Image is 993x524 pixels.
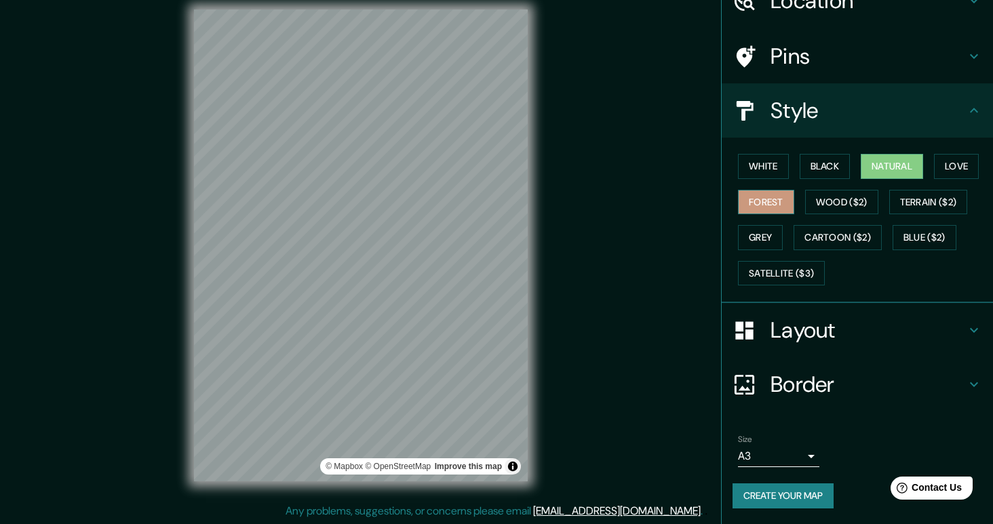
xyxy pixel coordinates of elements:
button: Blue ($2) [893,225,956,250]
h4: Border [771,371,966,398]
label: Size [738,434,752,445]
button: Love [934,154,979,179]
button: Grey [738,225,783,250]
iframe: Help widget launcher [872,471,978,509]
button: Cartoon ($2) [794,225,882,250]
button: Satellite ($3) [738,261,825,286]
div: A3 [738,445,819,467]
div: Pins [722,29,993,83]
div: Layout [722,303,993,357]
canvas: Map [194,9,528,481]
button: Natural [861,154,923,179]
a: Map feedback [435,462,502,471]
div: . [703,503,705,519]
button: Black [800,154,851,179]
div: Border [722,357,993,411]
div: Style [722,83,993,138]
h4: Pins [771,43,966,70]
a: [EMAIL_ADDRESS][DOMAIN_NAME] [533,504,701,518]
a: Mapbox [326,462,363,471]
a: OpenStreetMap [365,462,431,471]
button: White [738,154,789,179]
button: Create your map [733,483,834,508]
h4: Style [771,97,966,124]
button: Terrain ($2) [889,190,968,215]
div: . [705,503,707,519]
button: Toggle attribution [505,458,521,475]
button: Forest [738,190,794,215]
h4: Layout [771,317,966,344]
button: Wood ($2) [805,190,878,215]
p: Any problems, suggestions, or concerns please email . [286,503,703,519]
